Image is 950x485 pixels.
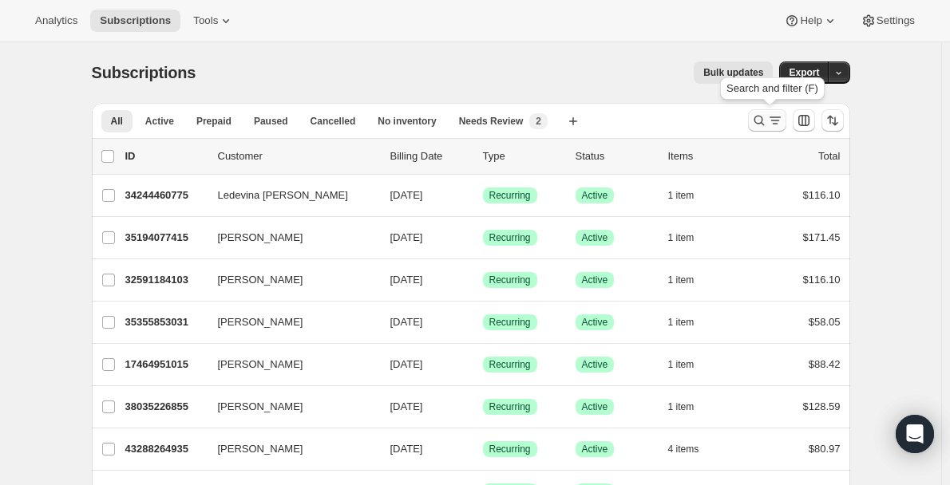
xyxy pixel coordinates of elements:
span: 1 item [668,358,695,371]
button: [PERSON_NAME] [208,267,368,293]
button: Help [774,10,847,32]
div: 35194077415[PERSON_NAME][DATE]SuccessRecurringSuccessActive1 item$171.45 [125,227,841,249]
div: Type [483,148,563,164]
span: Prepaid [196,115,232,128]
button: Create new view [560,110,586,132]
span: [PERSON_NAME] [218,399,303,415]
span: 1 item [668,274,695,286]
span: $171.45 [803,231,841,243]
button: 1 item [668,227,712,249]
span: Subscriptions [100,14,171,27]
span: [PERSON_NAME] [218,357,303,373]
button: 1 item [668,269,712,291]
span: Recurring [489,231,531,244]
button: Analytics [26,10,87,32]
div: 34244460775Ledevina [PERSON_NAME][DATE]SuccessRecurringSuccessActive1 item$116.10 [125,184,841,207]
span: Bulk updates [703,66,763,79]
span: Recurring [489,358,531,371]
p: 43288264935 [125,441,205,457]
span: $116.10 [803,189,841,201]
button: Settings [851,10,924,32]
span: Recurring [489,400,531,413]
span: Active [145,115,174,128]
span: Active [582,274,608,286]
span: Export [789,66,819,79]
button: Export [779,61,829,84]
span: 1 item [668,189,695,202]
span: $88.42 [809,358,841,370]
button: 1 item [668,311,712,333]
p: Total [818,148,840,164]
span: Active [582,400,608,413]
p: 34244460775 [125,187,205,203]
span: [DATE] [390,316,423,328]
span: $58.05 [809,316,841,328]
span: Tools [193,14,218,27]
div: 38035226855[PERSON_NAME][DATE]SuccessRecurringSuccessActive1 item$128.59 [125,396,841,418]
div: 32591184103[PERSON_NAME][DATE]SuccessRecurringSuccessActive1 item$116.10 [125,269,841,291]
span: [PERSON_NAME] [218,314,303,330]
span: Analytics [35,14,77,27]
span: Active [582,231,608,244]
span: [DATE] [390,400,423,412]
p: Status [576,148,655,164]
span: [PERSON_NAME] [218,230,303,246]
span: Paused [254,115,288,128]
button: Sort the results [821,109,844,132]
button: [PERSON_NAME] [208,225,368,250]
div: 35355853031[PERSON_NAME][DATE]SuccessRecurringSuccessActive1 item$58.05 [125,311,841,333]
span: $80.97 [809,443,841,455]
span: 1 item [668,231,695,244]
span: Active [582,189,608,202]
div: Items [668,148,748,164]
span: Ledevina [PERSON_NAME] [218,187,348,203]
span: [DATE] [390,231,423,243]
span: Active [582,358,608,371]
button: Search and filter results [748,109,786,132]
button: 1 item [668,184,712,207]
span: No inventory [378,115,436,128]
p: 32591184103 [125,272,205,288]
span: 1 item [668,400,695,413]
span: [DATE] [390,443,423,455]
button: [PERSON_NAME] [208,352,368,377]
span: Recurring [489,189,531,202]
span: 4 items [668,443,699,455]
span: Cancelled [311,115,356,128]
p: Billing Date [390,148,470,164]
p: 35194077415 [125,230,205,246]
p: ID [125,148,205,164]
button: 1 item [668,353,712,376]
span: [DATE] [390,274,423,286]
span: Recurring [489,316,531,329]
button: 4 items [668,438,717,460]
span: Recurring [489,274,531,286]
div: 17464951015[PERSON_NAME][DATE]SuccessRecurringSuccessActive1 item$88.42 [125,353,841,376]
span: Settings [877,14,915,27]
p: 35355853031 [125,314,205,330]
p: 17464951015 [125,357,205,373]
span: Subscriptions [92,64,196,81]
span: $128.59 [803,400,841,412]
span: $116.10 [803,274,841,286]
div: IDCustomerBilling DateTypeStatusItemsTotal [125,148,841,164]
button: [PERSON_NAME] [208,394,368,420]
span: Help [800,14,821,27]
span: [DATE] [390,358,423,370]
p: Customer [218,148,378,164]
span: [DATE] [390,189,423,201]
button: Bulk updates [694,61,773,84]
button: Customize table column order and visibility [793,109,815,132]
span: Needs Review [459,115,524,128]
span: Active [582,443,608,455]
button: Tools [184,10,243,32]
span: 2 [536,115,541,128]
button: Subscriptions [90,10,180,32]
span: Active [582,316,608,329]
button: Ledevina [PERSON_NAME] [208,183,368,208]
span: Recurring [489,443,531,455]
div: Open Intercom Messenger [896,415,934,453]
span: [PERSON_NAME] [218,272,303,288]
button: [PERSON_NAME] [208,436,368,462]
p: 38035226855 [125,399,205,415]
